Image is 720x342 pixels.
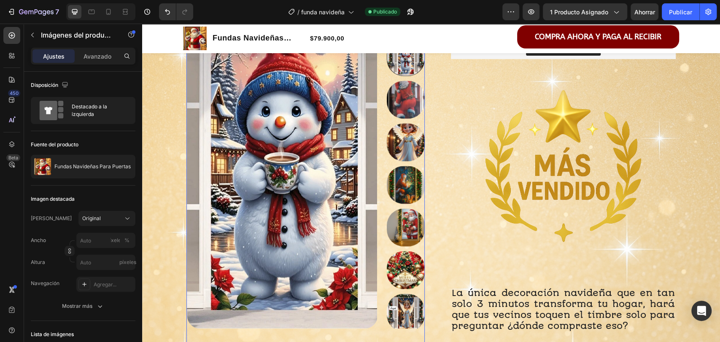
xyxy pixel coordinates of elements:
[3,3,63,20] button: 7
[76,255,135,270] input: píxeles
[82,215,101,221] font: Original
[550,8,608,16] font: 1 producto asignado
[31,141,78,148] font: Fuente del producto
[41,30,113,40] p: Imágenes del producto
[159,3,193,20] div: Deshacer/Rehacer
[31,331,74,337] font: Lista de imágenes
[691,301,712,321] div: Abrir Intercom Messenger
[309,38,534,263] img: gempages_583073840016392817-a45d71b2-defc-4685-94bd-f440e725a7e3.png
[31,280,59,286] font: Navegación
[634,8,655,16] font: Ahorrar
[301,8,345,16] font: funda navideña
[373,8,397,15] font: Publicado
[662,3,699,20] button: Publicar
[31,259,45,265] font: Altura
[84,53,111,60] font: Avanzado
[31,82,58,88] font: Disposición
[31,196,75,202] font: Imagen destacada
[62,303,92,309] font: Mostrar más
[94,281,116,288] font: Agregar...
[8,155,18,161] font: Beta
[122,235,132,245] button: píxeles
[31,215,72,221] font: [PERSON_NAME]
[669,8,692,16] font: Publicar
[31,237,46,243] font: Ancho
[110,235,120,245] button: %
[107,237,124,243] font: píxeles
[72,103,107,117] font: Destacado a la izquierda
[55,8,59,16] font: 7
[119,259,136,265] font: píxeles
[142,24,720,342] iframe: Área de diseño
[34,158,51,175] img: Imagen de característica del producto
[78,211,135,226] button: Original
[631,3,658,20] button: Ahorrar
[31,299,135,314] button: Mostrar más
[54,163,131,170] font: Fundas Navideñas Para Puertas
[543,3,627,20] button: 1 producto asignado
[76,233,135,248] input: píxeles%
[310,264,533,308] p: La única decoración navideña que en tan solo 3 minutos transforma tu hogar, hará que tus vecinos ...
[41,31,115,39] font: Imágenes del producto
[10,90,19,96] font: 450
[124,237,129,243] font: %
[297,8,299,16] font: /
[43,53,65,60] font: Ajustes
